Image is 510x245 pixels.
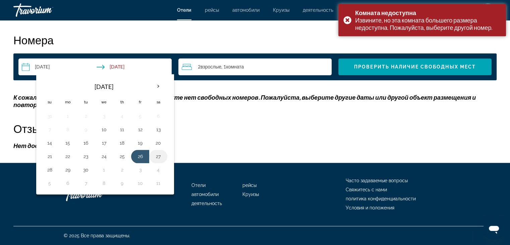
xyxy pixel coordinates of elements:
[62,138,73,148] button: Day 15
[64,184,131,204] a: Травориум
[117,111,127,121] button: Day 4
[346,187,387,192] a: Свяжитесь с нами
[355,9,416,16] font: Комната недоступна
[338,58,492,75] button: Проверить наличие свободных мест
[62,152,73,161] button: Day 22
[191,192,219,197] a: автомобили
[44,152,55,161] button: Day 21
[13,142,497,149] p: Нет доступных отзывов
[13,33,497,47] h2: Номера
[59,79,149,95] th: [DATE]
[13,122,497,135] h2: Отзывы
[232,7,260,13] a: автомобили
[354,64,476,69] span: Проверить наличие свободных мест
[205,7,219,13] a: рейсы
[153,152,164,161] button: Day 27
[62,111,73,121] button: Day 1
[44,165,55,175] button: Day 28
[153,179,164,188] button: Day 11
[303,7,333,13] a: деятельность
[117,125,127,134] button: Day 11
[13,1,80,19] a: Травориум
[135,152,146,161] button: Day 26
[135,111,146,121] button: Day 5
[80,111,91,121] button: Day 2
[44,125,55,134] button: Day 7
[135,179,146,188] button: Day 10
[80,138,91,148] button: Day 16
[44,111,55,121] button: Day 31
[135,138,146,148] button: Day 19
[64,233,130,238] font: © 2025 Все права защищены.
[44,138,55,148] button: Day 14
[177,7,191,13] a: Отели
[153,111,164,121] button: Day 6
[242,183,257,188] a: рейсы
[242,192,259,197] a: Круизы
[479,3,497,17] button: Меню пользователя
[355,16,501,31] div: Извините, но эта комната большего размера недоступна. Пожалуйста, выберите другой номер.
[18,58,492,75] div: Search widget
[99,152,109,161] button: Day 24
[355,16,493,31] font: Извините, но эта комната большего размера недоступна. Пожалуйста, выберите другой номер.
[201,64,221,69] span: Взрослые
[153,165,164,175] button: Day 4
[62,165,73,175] button: Day 29
[62,125,73,134] button: Day 8
[483,218,505,240] iframe: Кнопка запуска окна обмена сообщениями
[99,165,109,175] button: Day 1
[99,138,109,148] button: Day 17
[221,64,244,69] span: , 1
[99,179,109,188] button: Day 8
[80,125,91,134] button: Day 9
[135,165,146,175] button: Day 3
[153,138,164,148] button: Day 20
[117,138,127,148] button: Day 18
[191,201,222,206] a: деятельность
[191,183,206,188] a: Отели
[149,79,167,94] button: Next month
[273,7,289,13] a: Круизы
[99,111,109,121] button: Day 3
[117,152,127,161] button: Day 25
[117,179,127,188] button: Day 9
[62,179,73,188] button: Day 6
[99,125,109,134] button: Day 10
[80,152,91,161] button: Day 23
[153,125,164,134] button: Day 13
[80,165,91,175] button: Day 30
[80,179,91,188] button: Day 7
[346,178,408,183] a: Часто задаваемые вопросы
[198,64,221,69] span: 2
[346,196,416,201] a: политика конфиденциальности
[135,125,146,134] button: Day 12
[346,205,394,210] a: Условия и положения
[18,58,172,75] button: Check-in date: Sep 20, 2025 Check-out date: Sep 21, 2025
[117,165,127,175] button: Day 2
[44,179,55,188] button: Day 5
[355,9,501,16] div: Комната недоступна
[178,58,332,75] button: Travelers: 2 adults, 0 children
[13,94,497,108] p: К сожалению, на выбранные вами даты в этом объекте нет свободных номеров. Пожалуйста, выберите др...
[226,64,244,69] span: Комната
